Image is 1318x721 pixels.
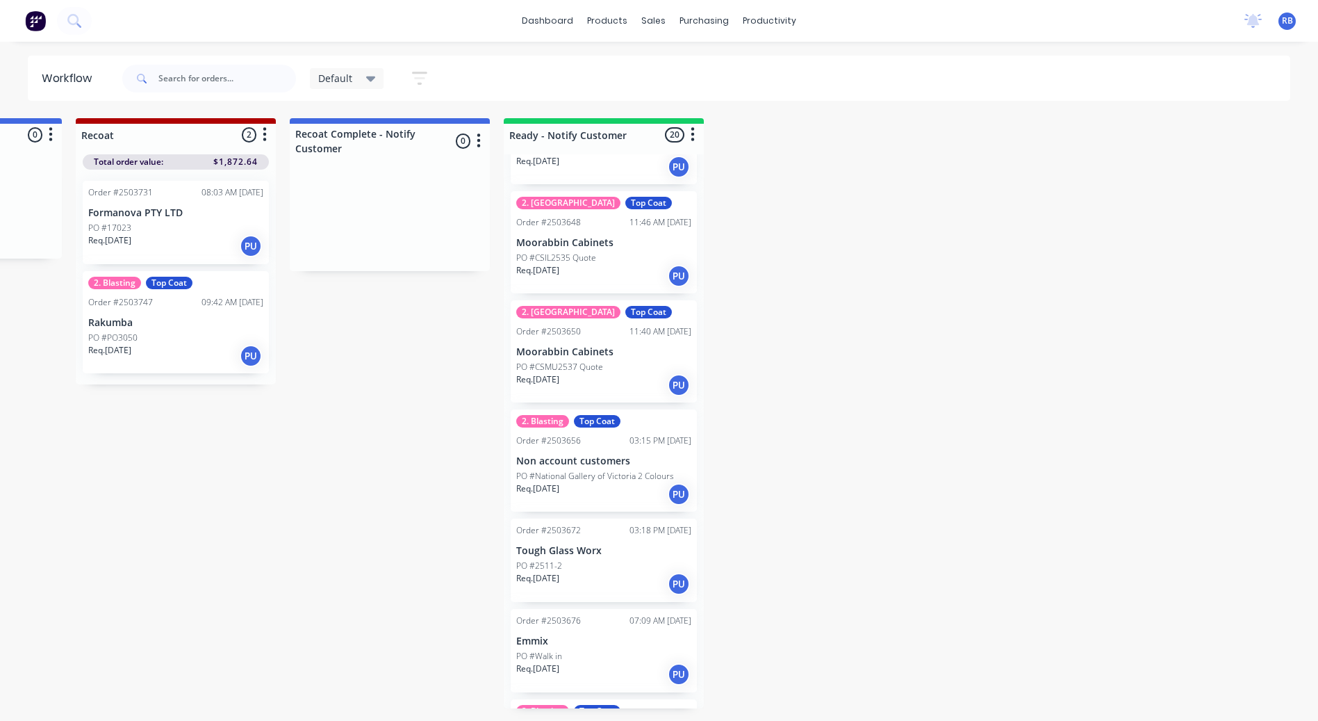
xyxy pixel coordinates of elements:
[88,296,153,309] div: Order #2503747
[240,345,262,367] div: PU
[516,705,569,718] div: 2. Blasting
[574,705,620,718] div: Top Coat
[88,277,141,289] div: 2. Blasting
[516,306,620,318] div: 2. [GEOGRAPHIC_DATA]
[88,317,263,329] p: Rakumba
[516,615,581,627] div: Order #2503676
[668,573,690,595] div: PU
[516,545,691,557] p: Tough Glass Worx
[574,415,620,428] div: Top Coat
[42,70,99,87] div: Workflow
[516,325,581,338] div: Order #2503650
[25,10,46,31] img: Factory
[83,181,269,264] div: Order #250373108:03 AM [DATE]Formanova PTY LTDPO #17023Req.[DATE]PU
[201,296,263,309] div: 09:42 AM [DATE]
[88,332,138,344] p: PO #PO3050
[516,572,559,585] p: Req. [DATE]
[516,237,691,249] p: Moorabbin Cabinets
[511,191,697,293] div: 2. [GEOGRAPHIC_DATA]Top CoatOrder #250364811:46 AM [DATE]Moorabbin CabinetsPO #CSIL2535 QuoteReq....
[516,435,581,447] div: Order #2503656
[629,216,691,229] div: 11:46 AM [DATE]
[158,65,296,92] input: Search for orders...
[516,155,559,168] p: Req. [DATE]
[516,361,603,373] p: PO #CSMU2537 Quote
[625,197,672,209] div: Top Coat
[88,186,153,199] div: Order #2503731
[83,271,269,373] div: 2. BlastingTop CoatOrder #250374709:42 AM [DATE]RakumbaPO #PO3050Req.[DATE]PU
[580,10,634,31] div: products
[146,277,192,289] div: Top Coat
[736,10,803,31] div: productivity
[94,156,163,168] span: Total order value:
[1282,15,1293,27] span: RB
[629,325,691,338] div: 11:40 AM [DATE]
[516,650,562,663] p: PO #Walk in
[516,252,596,264] p: PO #CSIL2535 Quote
[516,524,581,537] div: Order #2503672
[201,186,263,199] div: 08:03 AM [DATE]
[516,635,691,647] p: Emmix
[511,609,697,692] div: Order #250367607:09 AM [DATE]EmmixPO #Walk inReq.[DATE]PU
[516,346,691,358] p: Moorabbin Cabinets
[88,222,131,234] p: PO #17023
[318,71,352,86] span: Default
[516,663,559,675] p: Req. [DATE]
[634,10,673,31] div: sales
[668,265,690,287] div: PU
[515,10,580,31] a: dashboard
[629,615,691,627] div: 07:09 AM [DATE]
[516,470,674,483] p: PO #National Gallery of Victoria 2 Colours
[88,207,263,219] p: Formanova PTY LTD
[511,410,697,512] div: 2. BlastingTop CoatOrder #250365603:15 PM [DATE]Non account customersPO #National Gallery of Vict...
[629,524,691,537] div: 03:18 PM [DATE]
[213,156,258,168] span: $1,872.64
[516,560,562,572] p: PO #2511-2
[516,415,569,428] div: 2. Blasting
[88,234,131,247] p: Req. [DATE]
[516,373,559,386] p: Req. [DATE]
[516,483,559,495] p: Req. [DATE]
[668,483,690,505] div: PU
[673,10,736,31] div: purchasing
[625,306,672,318] div: Top Coat
[516,455,691,467] p: Non account customers
[668,663,690,686] div: PU
[511,300,697,403] div: 2. [GEOGRAPHIC_DATA]Top CoatOrder #250365011:40 AM [DATE]Moorabbin CabinetsPO #CSMU2537 QuoteReq....
[629,435,691,447] div: 03:15 PM [DATE]
[668,156,690,178] div: PU
[240,235,262,257] div: PU
[511,519,697,602] div: Order #250367203:18 PM [DATE]Tough Glass WorxPO #2511-2Req.[DATE]PU
[516,216,581,229] div: Order #2503648
[88,344,131,357] p: Req. [DATE]
[516,264,559,277] p: Req. [DATE]
[668,374,690,396] div: PU
[516,197,620,209] div: 2. [GEOGRAPHIC_DATA]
